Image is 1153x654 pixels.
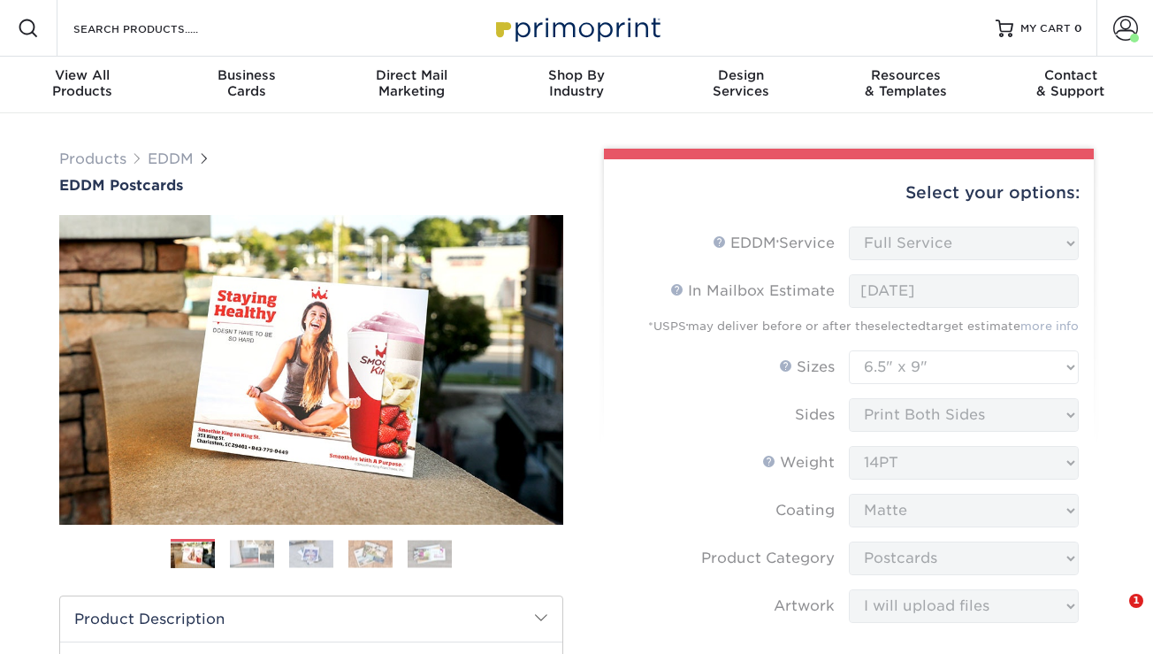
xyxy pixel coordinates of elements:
img: EDDM 05 [408,540,452,567]
div: Select your options: [618,159,1080,227]
a: Contact& Support [989,57,1153,113]
div: Marketing [330,67,494,99]
img: EDDM Postcards 01 [59,196,563,544]
span: EDDM Postcards [59,177,183,194]
a: BusinessCards [164,57,329,113]
span: Direct Mail [330,67,494,83]
a: Products [59,150,126,167]
span: MY CART [1020,21,1071,36]
span: Shop By [494,67,659,83]
a: EDDM Postcards [59,177,563,194]
span: 0 [1074,22,1082,35]
h2: Product Description [60,596,562,642]
div: Services [659,67,823,99]
span: Design [659,67,823,83]
img: EDDM 01 [171,540,215,571]
div: Cards [164,67,329,99]
div: Industry [494,67,659,99]
a: DesignServices [659,57,823,113]
img: EDDM 03 [289,540,333,567]
span: Resources [823,67,988,83]
div: & Templates [823,67,988,99]
div: & Support [989,67,1153,99]
iframe: Intercom live chat [1093,594,1135,636]
img: EDDM 02 [230,540,274,567]
a: Resources& Templates [823,57,988,113]
a: Shop ByIndustry [494,57,659,113]
span: Contact [989,67,1153,83]
input: SEARCH PRODUCTS..... [72,18,244,39]
span: 1 [1129,594,1143,608]
img: EDDM 04 [348,540,393,567]
span: Business [164,67,329,83]
a: EDDM [148,150,194,167]
a: Direct MailMarketing [330,57,494,113]
img: Primoprint [488,9,665,47]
